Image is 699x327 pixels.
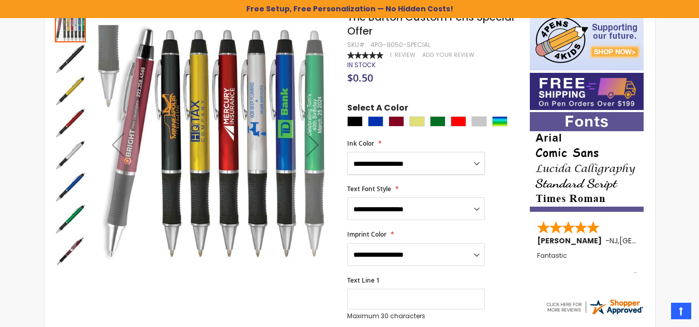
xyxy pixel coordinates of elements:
[530,73,644,110] img: Free shipping on orders over $199
[55,138,87,170] div: The Barton Custom Pens Special Offer
[409,116,425,127] div: Gold
[605,236,695,246] span: - ,
[55,236,86,267] img: The Barton Custom Pens Special Offer
[347,71,373,85] span: $0.50
[389,116,404,127] div: Burgundy
[347,61,376,69] div: Availability
[451,116,466,127] div: Red
[537,236,605,246] span: [PERSON_NAME]
[492,116,508,127] div: Assorted
[347,52,383,59] div: 100%
[55,203,87,235] div: The Barton Custom Pens Special Offer
[97,10,139,278] div: Previous
[347,116,363,127] div: Black
[55,107,86,138] img: The Barton Custom Pens Special Offer
[370,41,430,49] div: 4PG-9050-SPECIAL
[430,116,445,127] div: Green
[347,10,514,38] span: The Barton Custom Pens Special Offer
[347,40,366,49] strong: SKU
[347,139,374,148] span: Ink Color
[530,112,644,212] img: font-personalization-examples
[545,298,644,316] img: 4pens.com widget logo
[395,51,415,59] span: Review
[619,236,695,246] span: [GEOGRAPHIC_DATA]
[55,170,87,203] div: The Barton Custom Pens Special Offer
[55,172,86,203] img: The Barton Custom Pens Special Offer
[390,51,392,59] span: 1
[390,51,417,59] a: 1 Review
[671,303,691,319] a: Top
[55,139,86,170] img: The Barton Custom Pens Special Offer
[347,276,380,285] span: Text Line 1
[292,10,333,278] div: Next
[55,43,86,74] img: The Barton Custom Pens Special Offer
[530,10,644,70] img: 4pens 4 kids
[97,25,334,261] img: The Barton Custom Pens Special Offer
[347,312,485,320] p: Maximum 30 characters
[347,60,376,69] span: In stock
[545,309,644,318] a: 4pens.com certificate URL
[368,116,383,127] div: Blue
[347,102,408,116] span: Select A Color
[55,204,86,235] img: The Barton Custom Pens Special Offer
[55,235,86,267] div: The Barton Custom Pens Special Offer
[537,252,637,274] div: Fantastic
[55,74,87,106] div: The Barton Custom Pens Special Offer
[55,42,87,74] div: The Barton Custom Pens Special Offer
[55,75,86,106] img: The Barton Custom Pens Special Offer
[347,184,391,193] span: Text Font Style
[55,106,87,138] div: The Barton Custom Pens Special Offer
[609,236,618,246] span: NJ
[471,116,487,127] div: Silver
[422,51,474,59] a: Add Your Review
[347,230,386,239] span: Imprint Color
